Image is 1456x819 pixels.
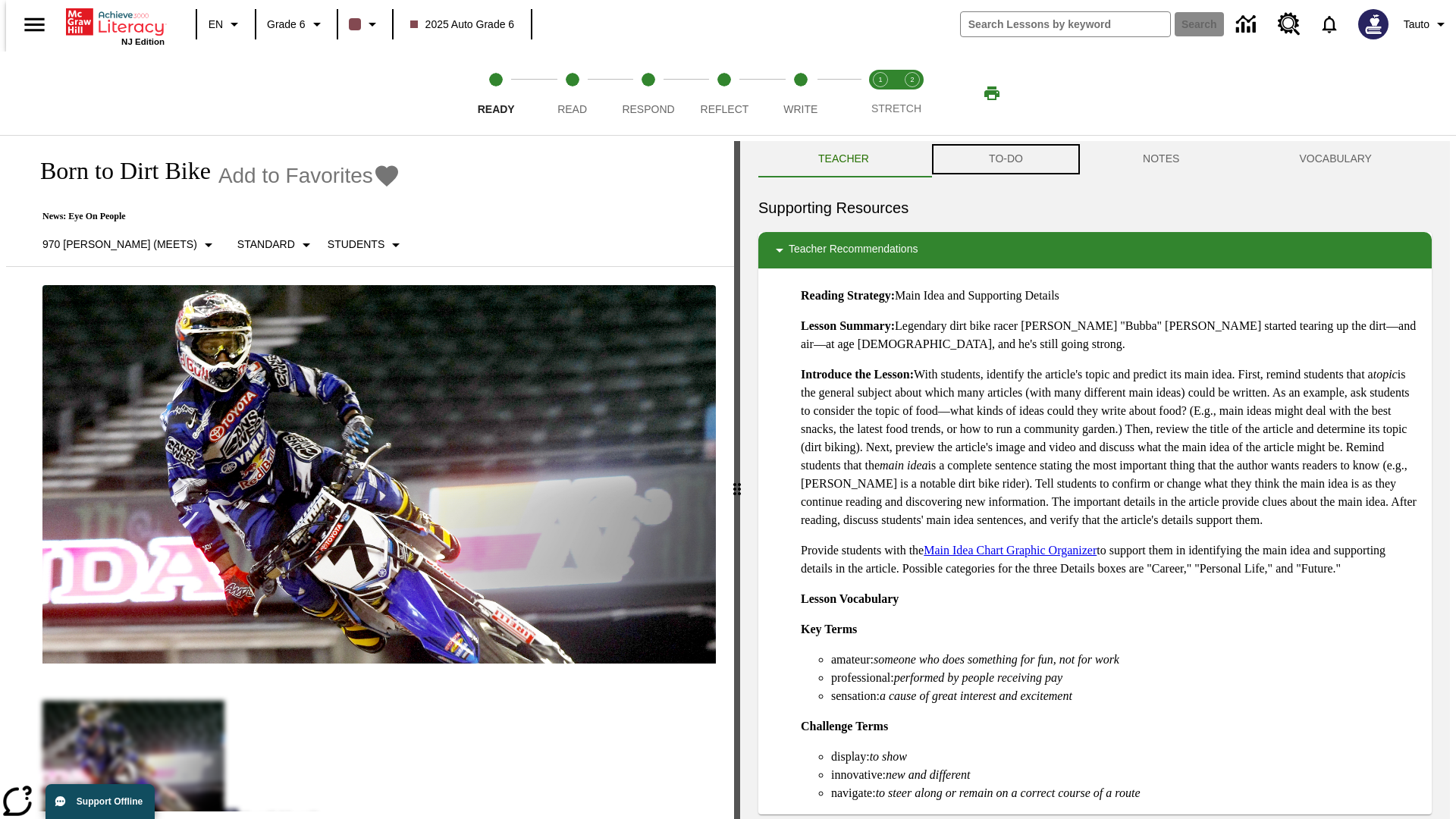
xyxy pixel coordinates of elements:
[968,80,1016,107] button: Print
[831,669,1420,687] li: professional:
[880,689,1072,702] em: a cause of great interest and excitement
[557,103,587,115] span: Read
[924,544,1097,557] a: Main Idea Chart Graphic Organizer
[870,750,907,763] em: to show
[328,237,384,253] p: Students
[757,52,845,135] button: Write step 5 of 5
[452,52,540,135] button: Ready step 1 of 5
[6,141,734,811] div: reading
[783,103,817,115] span: Write
[237,237,295,253] p: Standard
[734,141,740,819] div: Press Enter or Spacebar and then press right and left arrow keys to move the slider
[42,285,716,664] img: Motocross racer James Stewart flies through the air on his dirt bike.
[871,102,921,115] span: STRETCH
[701,103,749,115] span: Reflect
[929,141,1083,177] button: TO-DO
[24,157,211,185] h1: Born to Dirt Bike
[758,141,929,177] button: Teacher
[894,671,1062,684] em: performed by people receiving pay
[218,164,373,188] span: Add to Favorites
[410,17,515,33] span: 2025 Auto Grade 6
[831,651,1420,669] li: amateur:
[801,289,895,302] strong: Reading Strategy:
[218,162,400,189] button: Add to Favorites - Born to Dirt Bike
[801,541,1420,578] p: Provide students with the to support them in identifying the main idea and supporting details in ...
[801,287,1420,305] p: Main Idea and Supporting Details
[12,2,57,47] button: Open side menu
[831,784,1420,802] li: navigate:
[874,653,1119,666] em: someone who does something for fun, not for work
[801,319,895,332] strong: Lesson Summary:
[202,11,250,38] button: Language: EN, Select a language
[801,720,888,733] strong: Challenge Terms
[322,231,411,259] button: Select Student
[801,317,1420,353] p: Legendary dirt bike racer [PERSON_NAME] "Bubba" [PERSON_NAME] started tearing up the dirt—and air...
[24,211,411,222] p: News: Eye On People
[1349,5,1398,44] button: Select a new avatar
[1269,4,1310,45] a: Resource Center, Will open in new tab
[478,103,515,115] span: Ready
[831,687,1420,705] li: sensation:
[801,366,1420,529] p: With students, identify the article's topic and predict its main idea. First, remind students tha...
[121,37,165,46] span: NJ Edition
[801,623,857,635] strong: Key Terms
[680,52,768,135] button: Reflect step 4 of 5
[261,11,332,38] button: Grade: Grade 6, Select a grade
[1310,5,1349,44] a: Notifications
[801,368,914,381] strong: Introduce the Lesson:
[622,103,674,115] span: Respond
[42,237,197,253] p: 970 [PERSON_NAME] (Meets)
[758,232,1432,268] div: Teacher Recommendations
[1404,17,1429,33] span: Tauto
[910,76,914,83] text: 2
[77,796,143,807] span: Support Offline
[878,76,882,83] text: 1
[528,52,616,135] button: Read step 2 of 5
[789,241,918,259] p: Teacher Recommendations
[343,11,388,38] button: Class color is dark brown. Change class color
[209,17,223,33] span: EN
[267,17,306,33] span: Grade 6
[858,52,902,135] button: Stretch Read step 1 of 2
[758,141,1432,177] div: Instructional Panel Tabs
[1083,141,1239,177] button: NOTES
[831,766,1420,784] li: innovative:
[45,784,155,819] button: Support Offline
[66,5,165,46] div: Home
[831,748,1420,766] li: display:
[1398,11,1456,38] button: Profile/Settings
[1373,368,1398,381] em: topic
[758,196,1432,220] h6: Supporting Resources
[876,786,1141,799] em: to steer along or remain on a correct course of a route
[231,231,322,259] button: Scaffolds, Standard
[740,141,1450,819] div: activity
[886,768,970,781] em: new and different
[961,12,1170,36] input: search field
[36,231,224,259] button: Select Lexile, 970 Lexile (Meets)
[604,52,692,135] button: Respond step 3 of 5
[890,52,934,135] button: Stretch Respond step 2 of 2
[1358,9,1389,39] img: Avatar
[1239,141,1432,177] button: VOCABULARY
[1227,4,1269,45] a: Data Center
[801,592,899,605] strong: Lesson Vocabulary
[880,459,928,472] em: main idea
